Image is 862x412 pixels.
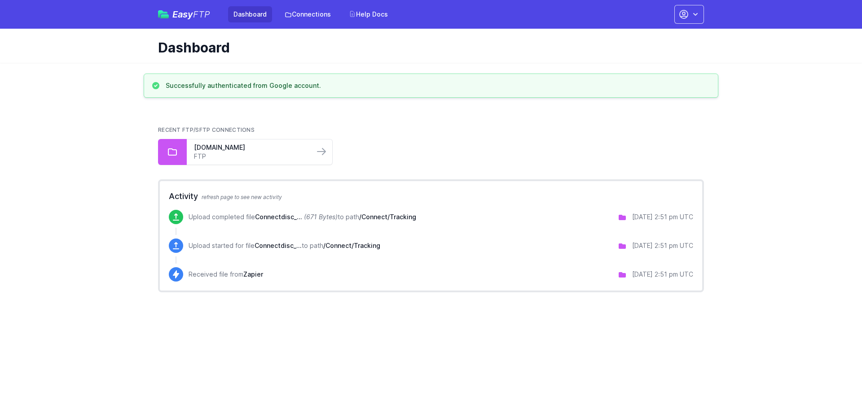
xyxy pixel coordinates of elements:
i: (671 Bytes) [304,213,338,221]
span: refresh page to see new activity [202,194,282,200]
span: FTP [193,9,210,20]
div: [DATE] 2:51 pm UTC [632,270,693,279]
a: Dashboard [228,6,272,22]
a: Connections [279,6,336,22]
h2: Recent FTP/SFTP Connections [158,126,704,134]
a: Help Docs [343,6,393,22]
a: [DOMAIN_NAME] [194,143,307,152]
div: [DATE] 2:51 pm UTC [632,241,693,250]
span: /Connect/Tracking [359,213,416,221]
h2: Activity [169,190,693,203]
a: FTP [194,152,307,161]
span: Easy [172,10,210,19]
span: Connectdisc_Trackings.csv [255,242,302,249]
p: Upload started for file to path [189,241,380,250]
span: Connectdisc_Trackings.csv [255,213,302,221]
span: Zapier [243,270,263,278]
div: [DATE] 2:51 pm UTC [632,213,693,221]
a: EasyFTP [158,10,210,19]
h3: Successfully authenticated from Google account. [166,81,321,90]
p: Received file from [189,270,263,279]
img: easyftp_logo.png [158,10,169,18]
h1: Dashboard [158,39,697,56]
p: Upload completed file to path [189,213,416,221]
span: /Connect/Tracking [323,242,380,249]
